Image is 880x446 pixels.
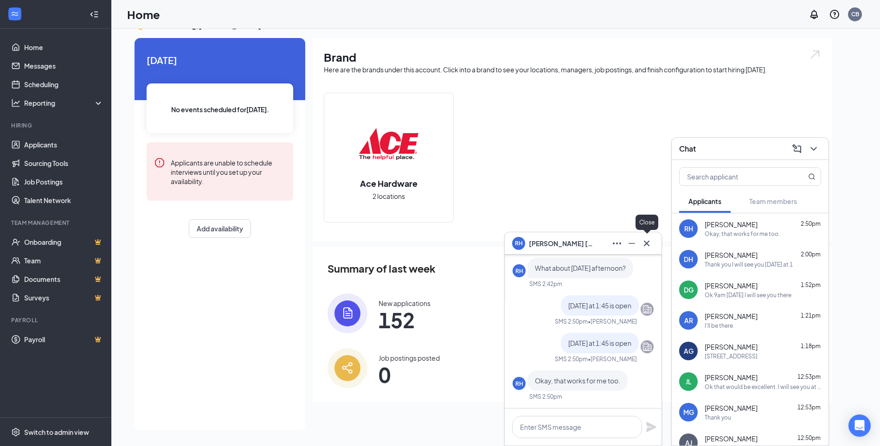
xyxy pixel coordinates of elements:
svg: ComposeMessage [791,143,803,154]
span: [PERSON_NAME] [705,342,758,351]
input: Search applicant [680,168,790,185]
a: OnboardingCrown [24,233,103,251]
span: Summary of last week [328,261,436,277]
button: ComposeMessage [790,141,804,156]
div: Thank you [705,414,731,421]
div: Payroll [11,316,102,324]
a: Job Postings [24,172,103,191]
button: ChevronDown [806,141,821,156]
div: Ok 9am [DATE] I will see you there [705,291,791,299]
a: PayrollCrown [24,330,103,349]
span: • [PERSON_NAME] [588,355,637,363]
img: open.6027fd2a22e1237b5b06.svg [809,49,821,60]
div: SMS 2:50pm [555,318,588,325]
div: AR [684,316,693,325]
div: RH [684,224,693,233]
a: Applicants [24,135,103,154]
div: Switch to admin view [24,427,89,437]
a: Scheduling [24,75,103,94]
img: icon [328,293,367,333]
a: TeamCrown [24,251,103,270]
span: 12:50pm [797,434,821,441]
span: 2:00pm [801,251,821,258]
button: Ellipses [610,236,624,251]
span: [PERSON_NAME] [705,281,758,290]
svg: Minimize [626,238,637,249]
div: Here are the brands under this account. Click into a brand to see your locations, managers, job p... [324,65,821,74]
img: icon [328,348,367,388]
span: Okay, that works for me too. [535,376,620,385]
button: Add availability [189,219,251,238]
div: Okay, that works for me too. [705,230,780,238]
div: Applicants are unable to schedule interviews until you set up your availability. [171,157,286,186]
span: [DATE] at 1:45 is open [568,301,631,310]
svg: QuestionInfo [829,9,840,20]
svg: Analysis [11,98,20,108]
span: Team members [749,197,797,205]
svg: MagnifyingGlass [808,173,816,180]
span: [PERSON_NAME] [PERSON_NAME] [529,238,594,248]
div: SMS 2:50pm [529,393,562,401]
svg: Ellipses [611,238,623,249]
div: Team Management [11,219,102,227]
a: Talent Network [24,191,103,210]
a: SurveysCrown [24,288,103,307]
a: DocumentsCrown [24,270,103,288]
button: Minimize [624,236,639,251]
div: Ok that would be excellent. I will see you at 10 am at ace on [GEOGRAPHIC_DATA][PERSON_NAME]? [705,383,821,391]
span: [PERSON_NAME] [705,220,758,229]
span: [PERSON_NAME] [705,373,758,382]
span: 0 [379,366,440,383]
div: Reporting [24,98,104,108]
div: Job postings posted [379,353,440,363]
span: [DATE] [147,53,293,67]
svg: Cross [641,238,652,249]
span: 1:52pm [801,281,821,288]
svg: Company [642,304,653,315]
span: [DATE] at 1:45 is open [568,339,631,347]
div: RH [515,380,523,388]
span: [PERSON_NAME] [705,434,758,443]
span: [PERSON_NAME] [705,312,758,321]
div: RH [515,267,523,275]
h1: Home [127,6,160,22]
div: New applications [379,299,430,308]
div: SMS 2:50pm [555,355,588,363]
span: 1:21pm [801,312,821,319]
span: 2 locations [373,191,405,201]
a: Home [24,38,103,57]
svg: Plane [646,421,657,433]
svg: Collapse [90,10,99,19]
button: Cross [639,236,654,251]
div: Hiring [11,121,102,129]
svg: WorkstreamLogo [10,9,19,19]
h3: Chat [679,144,696,154]
a: Sourcing Tools [24,154,103,172]
svg: Notifications [809,9,820,20]
span: 12:53pm [797,404,821,411]
div: SMS 2:42pm [529,280,562,288]
div: Close [636,215,658,230]
svg: Settings [11,427,20,437]
div: AG [684,346,694,356]
span: 12:53pm [797,373,821,380]
h1: Brand [324,49,821,65]
span: [PERSON_NAME] [705,403,758,413]
div: Open Intercom Messenger [848,414,871,437]
a: Messages [24,57,103,75]
svg: ChevronDown [808,143,819,154]
span: • [PERSON_NAME] [588,318,637,325]
div: I'll be there [705,322,733,330]
img: Ace Hardware [359,115,418,174]
svg: Company [642,341,653,352]
svg: Error [154,157,165,168]
span: 1:18pm [801,343,821,350]
div: DH [684,255,693,264]
div: JL [686,377,692,386]
div: [STREET_ADDRESS] [705,352,758,360]
span: [PERSON_NAME] [705,250,758,260]
div: Thank you I will see you [DATE] at 1 [705,261,793,268]
div: CB [851,10,859,18]
div: MG [683,408,694,417]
